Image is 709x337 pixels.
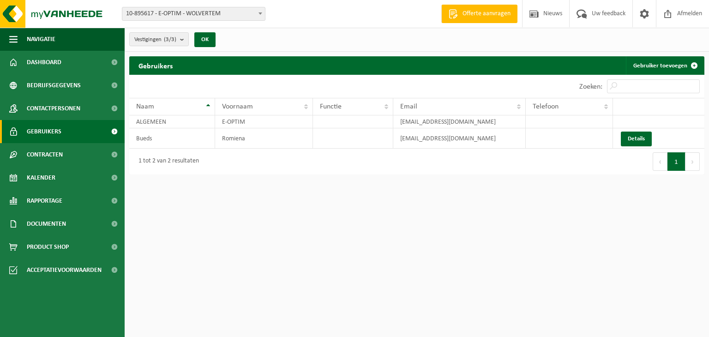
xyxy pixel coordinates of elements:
span: Acceptatievoorwaarden [27,259,102,282]
button: Vestigingen(3/3) [129,32,189,46]
span: 10-895617 - E-OPTIM - WOLVERTEM [122,7,265,21]
count: (3/3) [164,36,176,42]
td: [EMAIL_ADDRESS][DOMAIN_NAME] [393,115,526,128]
a: Gebruiker toevoegen [626,56,703,75]
td: Romiena [215,128,313,149]
h2: Gebruikers [129,56,182,74]
span: Product Shop [27,235,69,259]
button: OK [194,32,216,47]
span: Telefoon [533,103,559,110]
span: 10-895617 - E-OPTIM - WOLVERTEM [122,7,265,20]
div: 1 tot 2 van 2 resultaten [134,153,199,170]
span: Bedrijfsgegevens [27,74,81,97]
span: Offerte aanvragen [460,9,513,18]
td: ALGEMEEN [129,115,215,128]
span: Gebruikers [27,120,61,143]
span: Vestigingen [134,33,176,47]
span: Rapportage [27,189,62,212]
span: Email [400,103,417,110]
span: Voornaam [222,103,253,110]
span: Dashboard [27,51,61,74]
button: Previous [653,152,667,171]
button: Next [685,152,700,171]
span: Contracten [27,143,63,166]
span: Documenten [27,212,66,235]
button: 1 [667,152,685,171]
span: Naam [136,103,154,110]
span: Navigatie [27,28,55,51]
td: Bueds [129,128,215,149]
span: Functie [320,103,342,110]
td: E-OPTIM [215,115,313,128]
a: Details [621,132,652,146]
span: Kalender [27,166,55,189]
label: Zoeken: [579,83,602,90]
a: Offerte aanvragen [441,5,517,23]
span: Contactpersonen [27,97,80,120]
td: [EMAIL_ADDRESS][DOMAIN_NAME] [393,128,526,149]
